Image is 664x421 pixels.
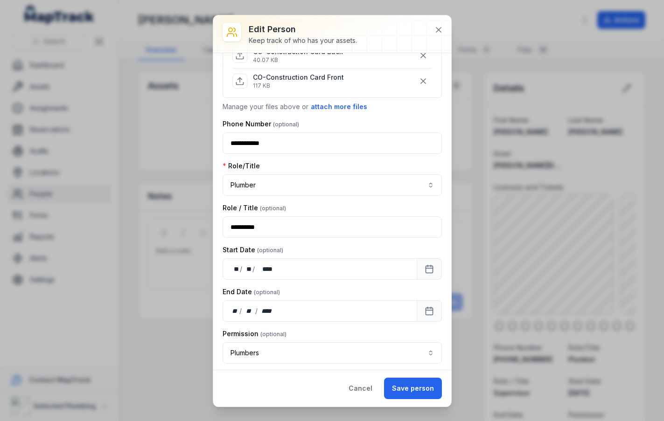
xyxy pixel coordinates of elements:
div: year, [256,264,273,274]
button: attach more files [310,102,368,112]
button: Cancel [341,378,380,399]
div: year, [259,306,276,316]
div: day, [231,306,240,316]
label: Phone Number [223,119,299,129]
label: End Date [223,287,280,297]
h3: Edit person [249,23,357,36]
button: Calendar [417,300,442,322]
button: Save person [384,378,442,399]
p: CO-Construction Card Front [253,73,344,82]
label: Permission [223,329,287,338]
label: Role/Title [223,161,260,171]
div: month, [243,264,252,274]
button: Calendar [417,258,442,280]
button: Plumber [223,174,442,196]
label: Start Date [223,245,283,255]
p: 117 KB [253,82,344,90]
div: / [252,264,256,274]
div: / [255,306,259,316]
p: Manage your files above or [223,102,442,112]
div: Keep track of who has your assets. [249,36,357,45]
button: Plumbers [223,342,442,364]
label: Role / Title [223,203,286,213]
div: month, [243,306,255,316]
div: day, [231,264,240,274]
div: / [239,306,243,316]
p: 40.07 KB [253,56,343,64]
div: / [240,264,243,274]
